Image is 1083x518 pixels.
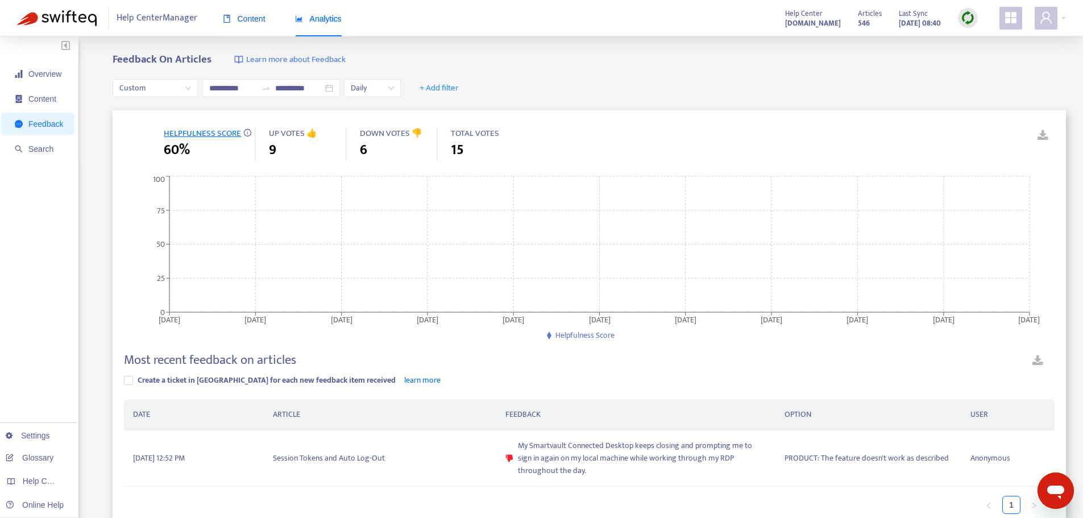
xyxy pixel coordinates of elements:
[961,399,1055,430] th: USER
[451,126,499,140] span: TOTAL VOTES
[124,399,263,430] th: DATE
[157,272,165,285] tspan: 25
[503,313,525,326] tspan: [DATE]
[505,454,513,462] span: dislike
[246,53,346,67] span: Learn more about Feedback
[899,17,941,30] strong: [DATE] 08:40
[28,119,63,129] span: Feedback
[589,313,611,326] tspan: [DATE]
[117,7,197,29] span: Help Center Manager
[28,144,53,154] span: Search
[858,7,882,20] span: Articles
[153,173,165,186] tspan: 100
[234,55,243,64] img: image-link
[295,15,303,23] span: area-chart
[262,84,271,93] span: to
[1025,496,1043,514] button: right
[980,496,998,514] li: Previous Page
[1019,313,1040,326] tspan: [DATE]
[119,80,191,97] span: Custom
[28,69,61,78] span: Overview
[15,145,23,153] span: search
[160,305,165,318] tspan: 0
[417,313,438,326] tspan: [DATE]
[15,70,23,78] span: signal
[360,126,422,140] span: DOWN VOTES 👎
[113,51,211,68] b: Feedback On Articles
[156,238,165,251] tspan: 50
[223,14,265,23] span: Content
[933,313,955,326] tspan: [DATE]
[23,476,69,486] span: Help Centers
[980,496,998,514] button: left
[404,374,441,387] a: learn more
[269,126,317,140] span: UP VOTES 👍
[496,399,775,430] th: FEEDBACK
[847,313,869,326] tspan: [DATE]
[518,440,766,477] span: My Smartvault Connected Desktop keeps closing and prompting me to sign in again on my local machi...
[264,399,496,430] th: ARTICLE
[858,17,870,30] strong: 546
[785,7,823,20] span: Help Center
[775,399,961,430] th: OPTION
[970,452,1010,465] span: Anonymous
[295,14,342,23] span: Analytics
[555,329,615,342] span: Helpfulness Score
[164,126,241,140] span: HELPFULNESS SCORE
[675,313,696,326] tspan: [DATE]
[785,452,949,465] span: PRODUCT: The feature doesn't work as described
[961,11,975,25] img: sync.dc5367851b00ba804db3.png
[411,79,467,97] button: + Add filter
[28,94,56,103] span: Content
[262,84,271,93] span: swap-right
[451,140,464,160] span: 15
[899,7,928,20] span: Last Sync
[264,430,496,487] td: Session Tokens and Auto Log-Out
[245,313,267,326] tspan: [DATE]
[420,81,459,95] span: + Add filter
[1038,473,1074,509] iframe: Button to launch messaging window
[223,15,231,23] span: book
[360,140,367,160] span: 6
[331,313,352,326] tspan: [DATE]
[1004,11,1018,24] span: appstore
[1025,496,1043,514] li: Next Page
[761,313,783,326] tspan: [DATE]
[133,452,185,465] span: [DATE] 12:52 PM
[985,502,992,509] span: left
[785,17,841,30] strong: [DOMAIN_NAME]
[17,10,97,26] img: Swifteq
[157,204,165,217] tspan: 75
[138,374,396,387] span: Create a ticket in [GEOGRAPHIC_DATA] for each new feedback item received
[1039,11,1053,24] span: user
[124,353,296,368] h4: Most recent feedback on articles
[164,140,190,160] span: 60%
[1003,496,1020,513] a: 1
[6,431,50,440] a: Settings
[15,95,23,103] span: container
[159,313,180,326] tspan: [DATE]
[269,140,276,160] span: 9
[6,453,53,462] a: Glossary
[1002,496,1020,514] li: 1
[351,80,394,97] span: Daily
[785,16,841,30] a: [DOMAIN_NAME]
[1031,502,1038,509] span: right
[234,53,346,67] a: Learn more about Feedback
[6,500,64,509] a: Online Help
[15,120,23,128] span: message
